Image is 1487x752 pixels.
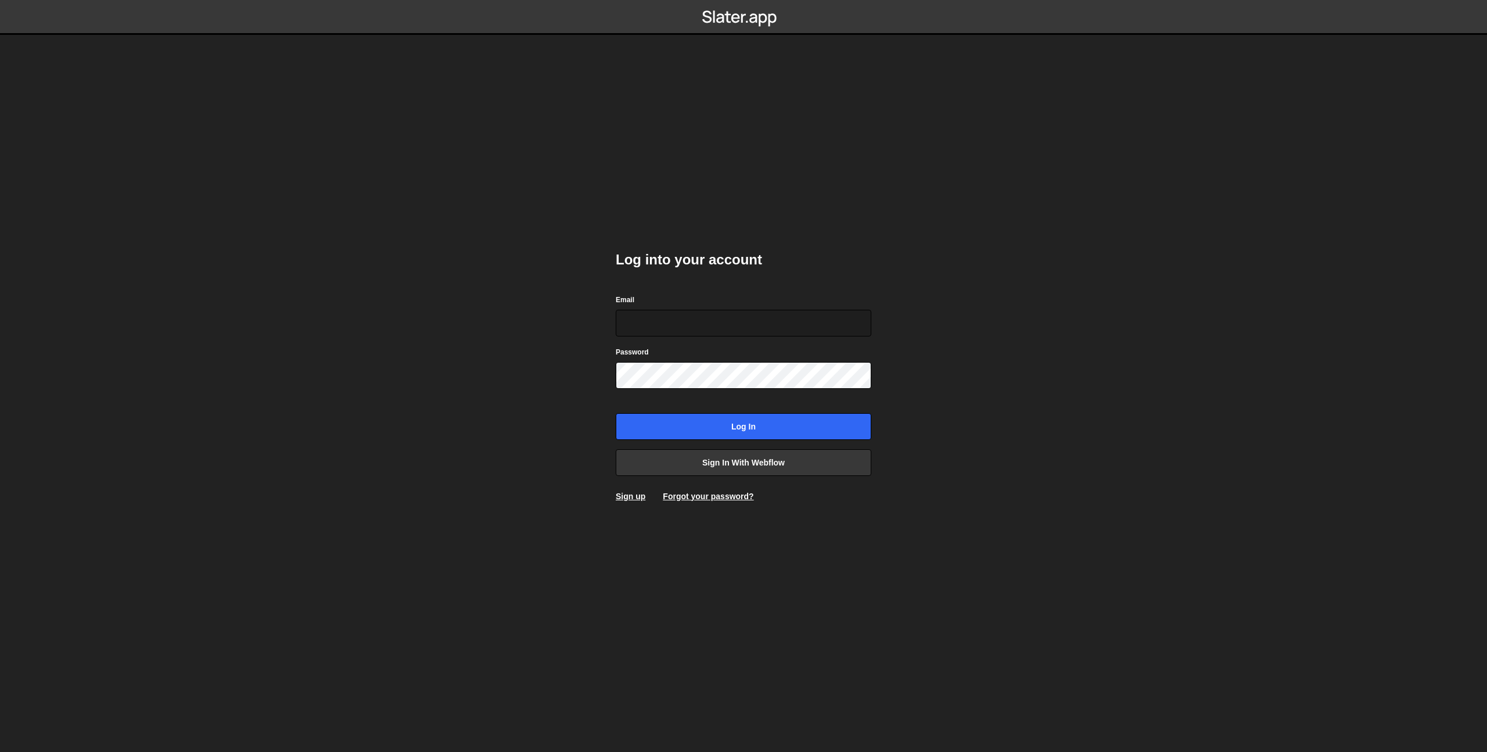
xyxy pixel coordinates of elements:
[616,294,634,306] label: Email
[616,250,871,269] h2: Log into your account
[616,413,871,440] input: Log in
[663,492,753,501] a: Forgot your password?
[616,492,645,501] a: Sign up
[616,449,871,476] a: Sign in with Webflow
[616,346,649,358] label: Password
